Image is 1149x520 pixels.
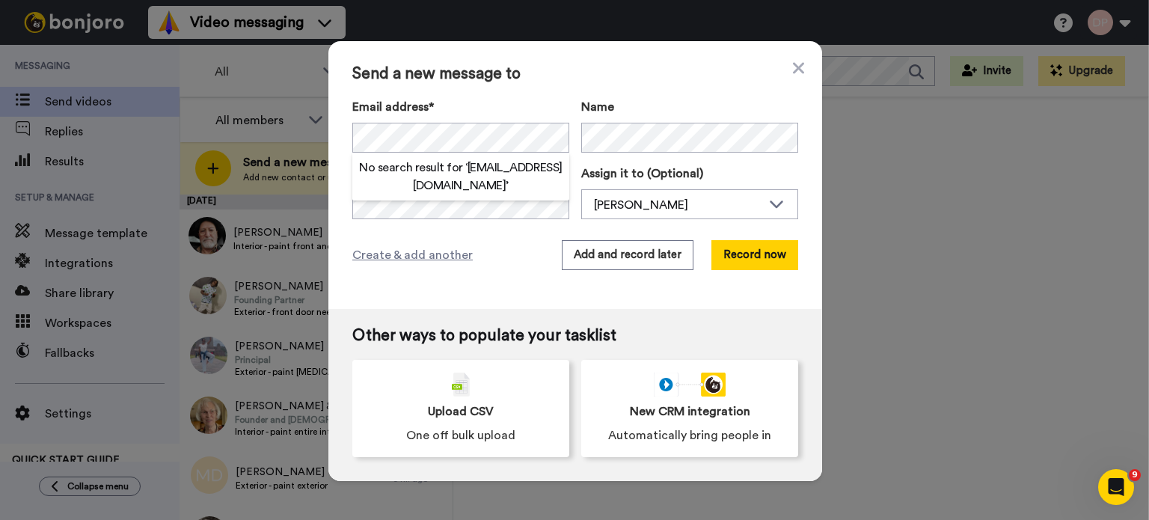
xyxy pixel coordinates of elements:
span: Upload CSV [428,403,494,420]
div: [PERSON_NAME] [594,196,762,214]
span: Send a new message to [352,65,798,83]
iframe: Intercom live chat [1098,469,1134,505]
div: animation [654,373,726,397]
button: Add and record later [562,240,693,270]
span: Automatically bring people in [608,426,771,444]
h2: No search result for ‘ [EMAIL_ADDRESS][DOMAIN_NAME] ’ [352,159,569,195]
button: Record now [711,240,798,270]
span: Name [581,98,614,116]
label: Email address* [352,98,569,116]
span: One off bulk upload [406,426,515,444]
span: Other ways to populate your tasklist [352,327,798,345]
span: Create & add another [352,246,473,264]
img: csv-grey.png [452,373,470,397]
label: Assign it to (Optional) [581,165,798,183]
span: New CRM integration [630,403,750,420]
span: 9 [1129,469,1141,481]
